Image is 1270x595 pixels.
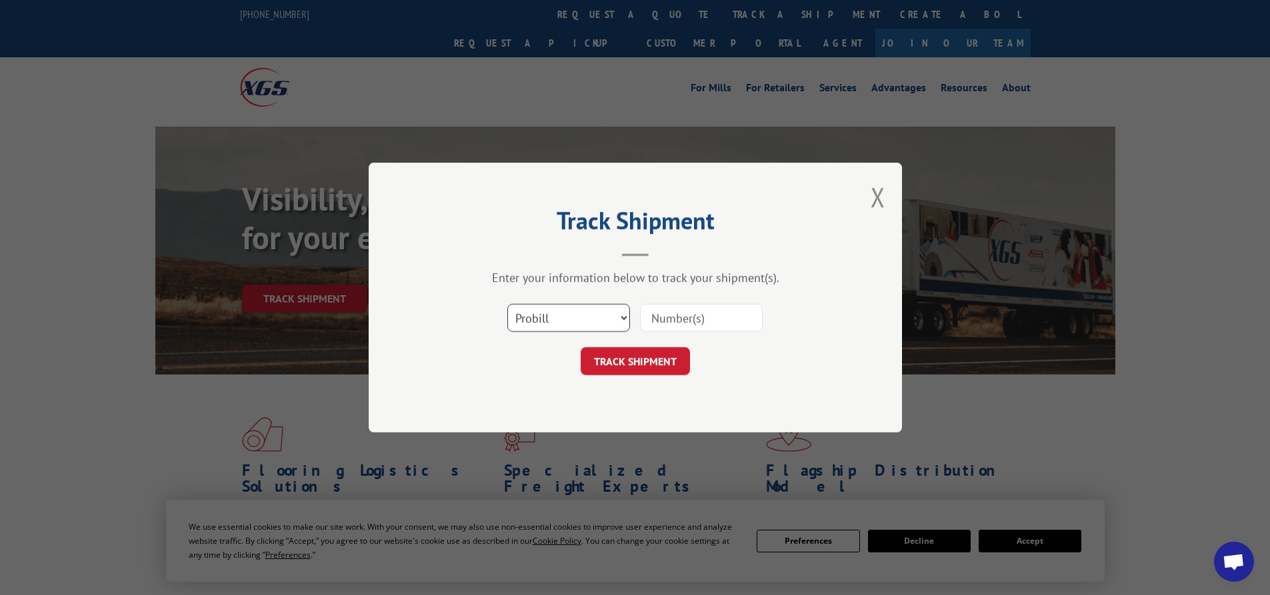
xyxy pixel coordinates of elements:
button: TRACK SHIPMENT [581,347,690,375]
input: Number(s) [640,304,763,332]
h2: Track Shipment [435,211,835,237]
div: Open chat [1214,542,1254,582]
div: Enter your information below to track your shipment(s). [435,270,835,285]
button: Close modal [871,179,885,215]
